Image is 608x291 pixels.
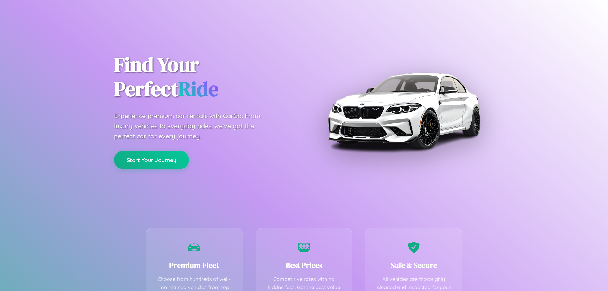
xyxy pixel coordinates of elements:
[114,111,272,141] p: Experience premium car rentals with CarGo. From luxury vehicles to everyday rides, we've got the ...
[325,32,483,190] img: Premium BMW car rental vehicle
[265,260,343,270] h3: Best Prices
[375,260,453,270] h3: Safe & Secure
[155,260,233,270] h3: Premium Fleet
[114,151,189,169] button: Start Your Journey
[114,53,294,101] h1: Find Your Perfect
[178,75,218,103] span: Ride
